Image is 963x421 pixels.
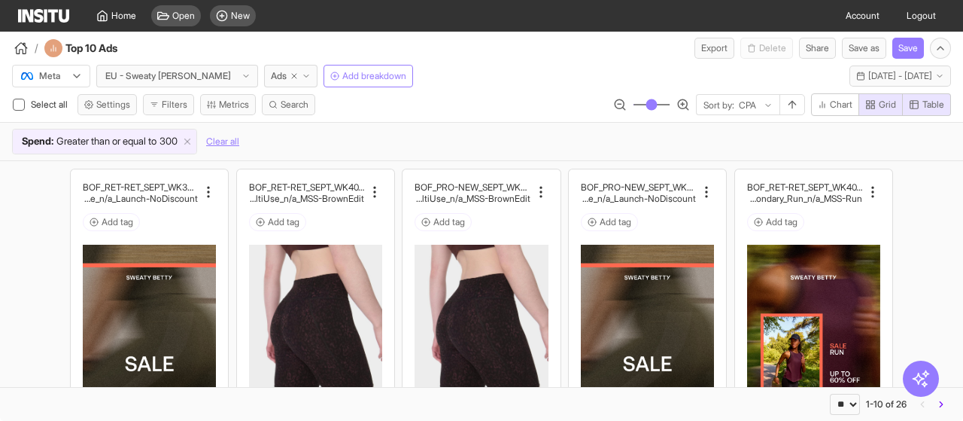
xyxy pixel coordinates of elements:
[249,182,364,204] div: BOF_RET-RET_SEPT_WK40_DPA_n/a_MSS_MultiCat_MultiFran_Secondary_MultiUse_n/a_MSS-BrownEdit
[264,65,317,87] button: Ads
[433,216,465,228] span: Add tag
[268,216,299,228] span: Add tag
[35,41,38,56] span: /
[271,70,287,82] span: Ads
[600,216,631,228] span: Add tag
[83,213,140,231] button: Add tag
[77,94,137,115] button: Settings
[892,38,924,59] button: Save
[830,99,852,111] span: Chart
[703,99,734,111] span: Sort by:
[694,38,734,59] button: Export
[172,10,195,22] span: Open
[12,39,38,57] button: /
[868,70,932,82] span: [DATE] - [DATE]
[44,39,158,57] div: Top 10 Ads
[262,94,315,115] button: Search
[858,93,903,116] button: Grid
[740,38,793,59] button: Delete
[13,130,196,154] div: Spend:Greater than or equal to300
[922,99,944,111] span: Table
[159,134,178,149] span: 300
[581,213,638,231] button: Add tag
[866,398,907,410] div: 1-10 of 26
[740,38,793,59] span: You cannot delete a preset report.
[747,182,862,193] h2: BOF_RET-RET_SEPT_WK40_Static_n/a_MSS_Mult
[581,182,696,204] div: BOF_PRO-NEW_SEPT_WK38_Static_n/a_MSS_MultiCat_MultiFran_Secondary_MultiUse_n/a_Launch-NoDiscount
[31,99,71,110] span: Select all
[415,182,530,204] div: BOF_PRO-NEW_SEPT_WK40_DPA_n/a_MSS_MultiCat_MultiFran_Secondary_MultiUse_n/a_MSS-BrownEdit
[903,93,951,116] button: Table
[747,193,862,204] h2: iCat_MultiFran_Secondary_Run_n/a_MSS-Run
[143,94,194,115] button: Filters
[231,10,250,22] span: New
[249,182,364,193] h2: BOF_RET-RET_SEPT_WK40_DPA_n/a_MSS_MultiCat_Mu
[811,93,859,116] button: Chart
[581,193,696,204] h2: ltiFran_Secondary_MultiUse_n/a_Launch-NoDiscount
[18,9,69,23] img: Logo
[83,182,198,204] div: BOF_RET-RET_SEPT_WK38_Static_n/a_MSS_MultiCat_MultiFran_Secondary_MultiUse_n/a_Launch-NoDiscount
[281,99,308,111] span: Search
[342,70,406,82] span: Add breakdown
[324,65,413,87] button: Add breakdown
[96,99,130,111] span: Settings
[249,193,364,204] h2: ltiFran_Secondary_MultiUse_n/a_MSS-BrownEdit
[206,129,239,154] button: Clear all
[22,134,53,149] span: Spend :
[56,134,156,149] span: Greater than or equal to
[83,182,198,193] h2: BOF_RET-RET_SEPT_WK38_Static_n/a_MSS_MultiCat_Mu
[102,216,133,228] span: Add tag
[415,213,472,231] button: Add tag
[766,216,797,228] span: Add tag
[65,41,158,56] h4: Top 10 Ads
[200,94,256,115] button: Metrics
[111,10,136,22] span: Home
[249,213,306,231] button: Add tag
[83,193,198,204] h2: ltiFran_Secondary_MultiUse_n/a_Launch-NoDiscount
[799,38,836,59] button: Share
[879,99,896,111] span: Grid
[842,38,886,59] button: Save as
[415,182,530,193] h2: BOF_PRO-NEW_SEPT_WK40_DPA_n/a_MSS_MultiCat_Mu
[415,193,530,204] h2: ltiFran_Secondary_MultiUse_n/a_MSS-BrownEdit
[581,182,696,193] h2: BOF_PRO-NEW_SEPT_WK38_Static_n/a_MSS_MultiCat_Mu
[747,213,804,231] button: Add tag
[747,182,862,204] div: BOF_RET-RET_SEPT_WK40_Static_n/a_MSS_MultiCat_MultiFran_Secondary_Run_n/a_MSS-Run
[849,66,951,87] button: [DATE] - [DATE]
